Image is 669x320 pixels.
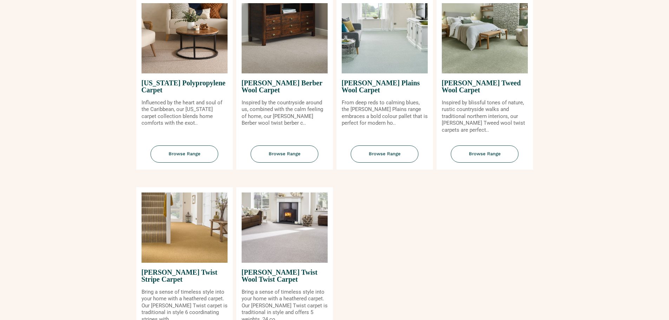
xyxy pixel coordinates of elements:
[442,3,528,73] img: Tomkinson Tweed Wool Carpet
[151,145,218,163] span: Browse Range
[442,73,528,99] span: [PERSON_NAME] Tweed Wool Carpet
[437,145,533,170] a: Browse Range
[142,73,228,99] span: [US_STATE] Polypropylene Carpet
[242,73,328,99] span: [PERSON_NAME] Berber Wool Carpet
[242,3,328,73] img: Tomkinson Berber Wool Carpet
[136,145,233,170] a: Browse Range
[236,145,333,170] a: Browse Range
[342,73,428,99] span: [PERSON_NAME] Plains Wool Carpet
[142,192,228,263] img: Tomkinson Twist Stripe Carpet
[142,99,228,127] p: Influenced by the heart and soul of the Caribbean, our [US_STATE] carpet collection blends home c...
[351,145,419,163] span: Browse Range
[342,3,428,73] img: Tomkinson Plains Wool Carpet
[242,99,328,127] p: Inspired by the countryside around us, combined with the calm feeling of home, our [PERSON_NAME] ...
[142,263,228,289] span: [PERSON_NAME] Twist Stripe Carpet
[242,263,328,289] span: [PERSON_NAME] Twist Wool Twist Carpet
[442,99,528,134] p: Inspired by blissful tones of nature, rustic countryside walks and traditional northern interiors...
[336,145,433,170] a: Browse Range
[242,192,328,263] img: Tomkinson Twist Wool Twist Carpet
[342,99,428,127] p: From deep reds to calming blues, the [PERSON_NAME] Plains range embraces a bold colour pallet tha...
[451,145,519,163] span: Browse Range
[142,3,228,73] img: Puerto Rico Polypropylene Carpet
[251,145,319,163] span: Browse Range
